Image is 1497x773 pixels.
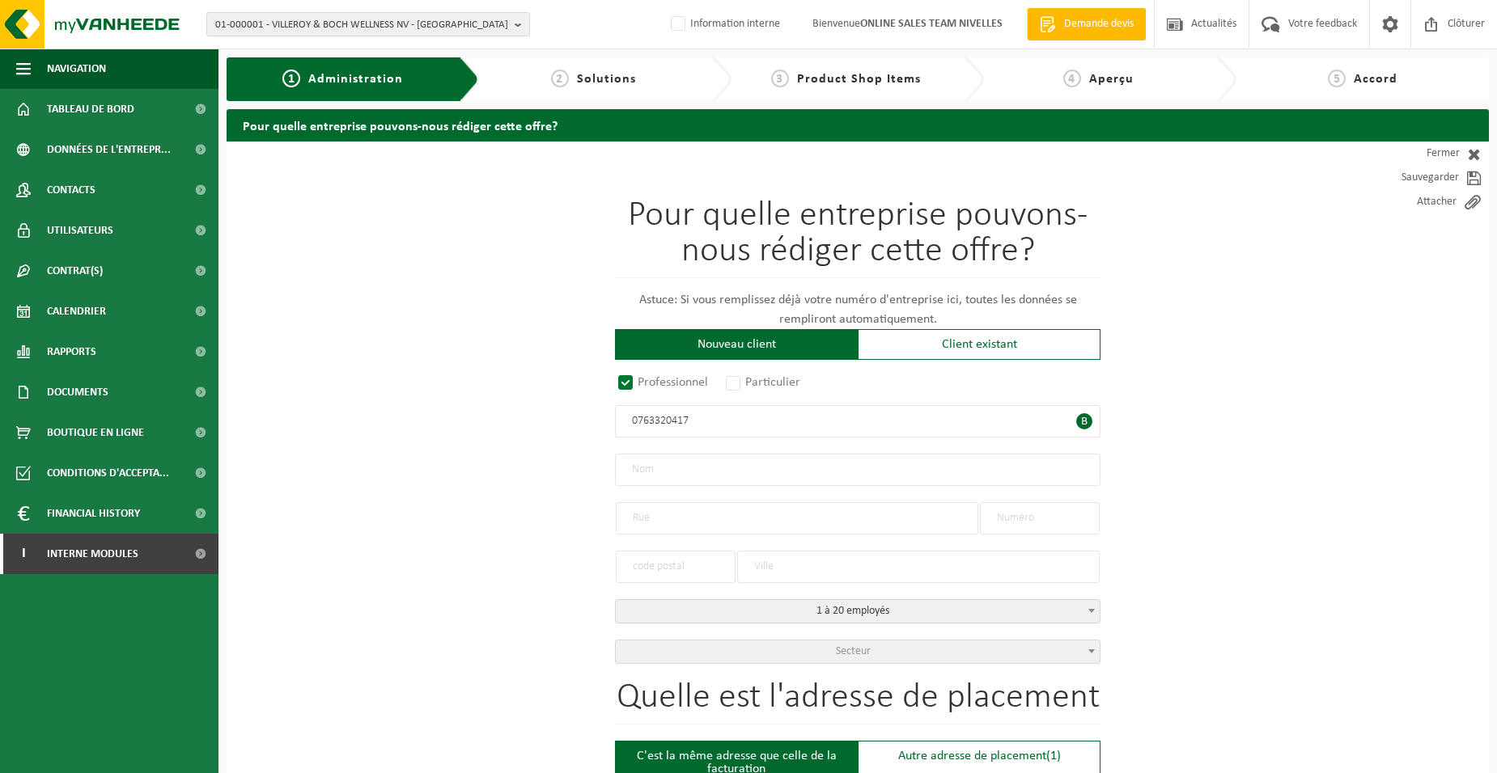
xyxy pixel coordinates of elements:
span: Calendrier [47,291,106,332]
p: Astuce: Si vous remplissez déjà votre numéro d'entreprise ici, toutes les données se rempliront a... [615,290,1100,329]
input: code postal [616,551,736,583]
input: Rue [616,502,978,534]
span: 1 à 20 employés [615,599,1100,623]
strong: ONLINE SALES TEAM NIVELLES [860,18,1003,30]
label: Professionnel [615,371,713,394]
label: Information interne [668,12,780,36]
span: 01-000001 - VILLEROY & BOCH WELLNESS NV - [GEOGRAPHIC_DATA] [215,13,508,37]
span: Secteur [836,645,871,657]
span: 4 [1063,70,1081,87]
span: Product Shop Items [797,73,921,86]
span: Documents [47,372,108,412]
h1: Quelle est l'adresse de placement [615,680,1100,724]
span: Utilisateurs [47,210,113,251]
span: Financial History [47,493,140,534]
span: 1 à 20 employés [616,600,1100,623]
span: Solutions [577,73,636,86]
a: 1Administration [239,70,447,89]
a: 3Product Shop Items [740,70,952,89]
span: Navigation [47,49,106,89]
span: Rapports [47,332,96,372]
span: Contacts [47,170,95,210]
span: Demande devis [1060,16,1138,32]
span: Administration [308,73,403,86]
span: 5 [1328,70,1346,87]
span: Données de l'entrepr... [47,129,171,170]
label: Particulier [723,371,805,394]
a: 4Aperçu [992,70,1204,89]
span: Conditions d'accepta... [47,453,169,493]
input: Nom [615,454,1100,486]
input: Numéro d'entreprise [615,405,1100,437]
span: 2 [551,70,569,87]
span: 3 [771,70,789,87]
span: Tableau de bord [47,89,134,129]
span: B [1076,413,1092,429]
span: Aperçu [1089,73,1134,86]
h1: Pour quelle entreprise pouvons-nous rédiger cette offre? [615,198,1100,278]
input: Ville [737,551,1100,583]
a: 2Solutions [487,70,699,89]
a: 5Accord [1245,70,1481,89]
span: Contrat(s) [47,251,103,291]
a: Sauvegarder [1343,166,1489,190]
a: Fermer [1343,142,1489,166]
span: Boutique en ligne [47,412,144,453]
input: Numéro [980,502,1100,534]
span: Accord [1354,73,1397,86]
a: Demande devis [1027,8,1146,40]
h2: Pour quelle entreprise pouvons-nous rédiger cette offre? [227,109,1489,141]
span: Interne modules [47,534,138,574]
div: Nouveau client [615,329,858,360]
span: (1) [1046,750,1061,762]
span: 1 [282,70,300,87]
div: Client existant [858,329,1100,360]
a: Attacher [1343,190,1489,214]
span: I [16,534,31,574]
button: 01-000001 - VILLEROY & BOCH WELLNESS NV - [GEOGRAPHIC_DATA] [206,12,530,36]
